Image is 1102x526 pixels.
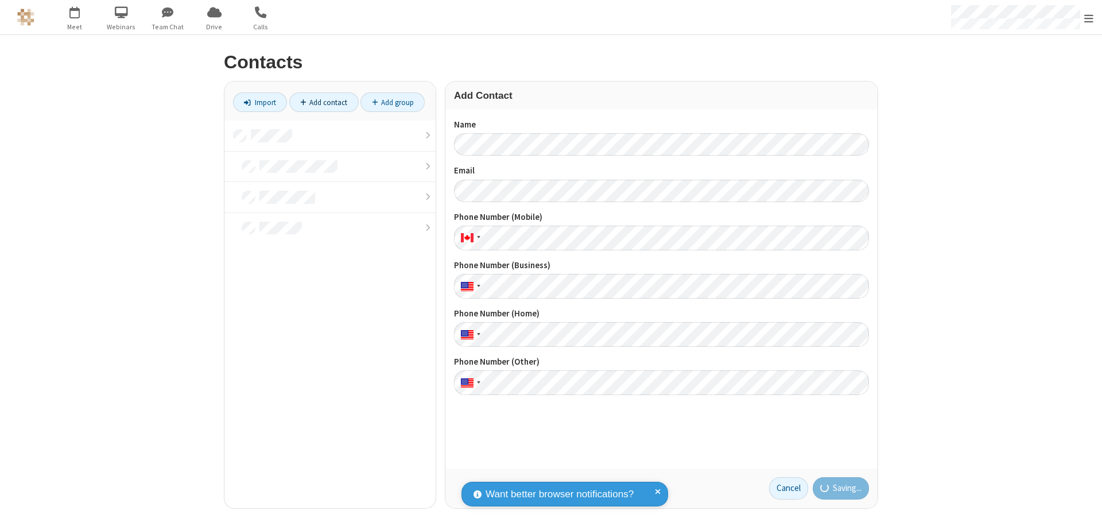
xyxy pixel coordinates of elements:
[100,22,143,32] span: Webinars
[454,307,869,320] label: Phone Number (Home)
[233,92,287,112] a: Import
[360,92,425,112] a: Add group
[486,487,634,502] span: Want better browser notifications?
[454,259,869,272] label: Phone Number (Business)
[454,370,484,395] div: United States: + 1
[454,322,484,347] div: United States: + 1
[224,52,878,72] h2: Contacts
[769,477,808,500] a: Cancel
[454,90,869,101] h3: Add Contact
[454,164,869,177] label: Email
[289,92,359,112] a: Add contact
[239,22,282,32] span: Calls
[1073,496,1093,518] iframe: Chat
[454,118,869,131] label: Name
[193,22,236,32] span: Drive
[53,22,96,32] span: Meet
[833,482,862,495] span: Saving...
[17,9,34,26] img: QA Selenium DO NOT DELETE OR CHANGE
[454,226,484,250] div: Canada: + 1
[146,22,189,32] span: Team Chat
[813,477,870,500] button: Saving...
[454,211,869,224] label: Phone Number (Mobile)
[454,274,484,299] div: United States: + 1
[454,355,869,369] label: Phone Number (Other)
